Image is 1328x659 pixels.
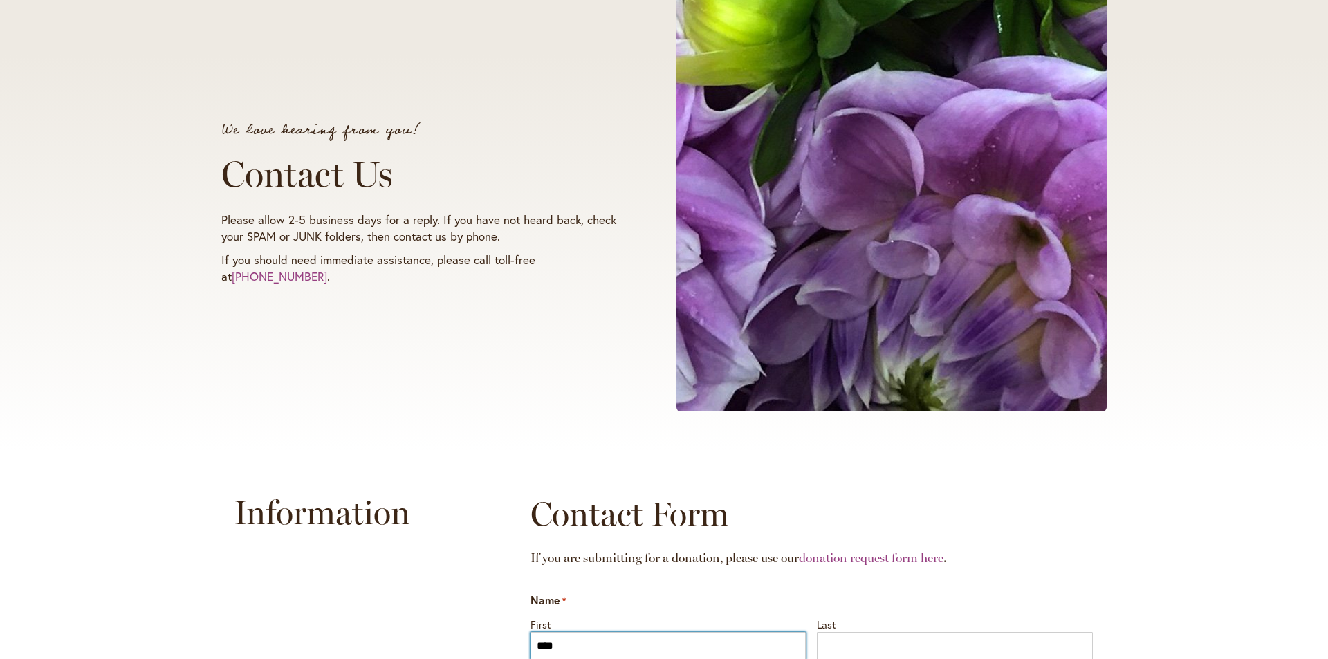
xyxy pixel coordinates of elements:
[221,252,624,285] p: If you should need immediate assistance, please call toll-free at .
[531,537,1093,579] h2: If you are submitting for a donation, please use our .
[531,493,1093,535] h2: Contact Form
[234,550,477,653] iframe: Swan Island Dahlias on Google Maps
[221,123,624,137] p: We love hearing from you!
[221,154,624,195] h1: Contact Us
[799,550,943,566] a: donation request form here
[531,593,566,609] legend: Name
[531,614,806,632] label: First
[817,614,1093,632] label: Last
[234,492,477,533] h2: Information
[221,212,624,245] p: Please allow 2-5 business days for a reply. If you have not heard back, check your SPAM or JUNK f...
[232,268,327,284] a: [PHONE_NUMBER]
